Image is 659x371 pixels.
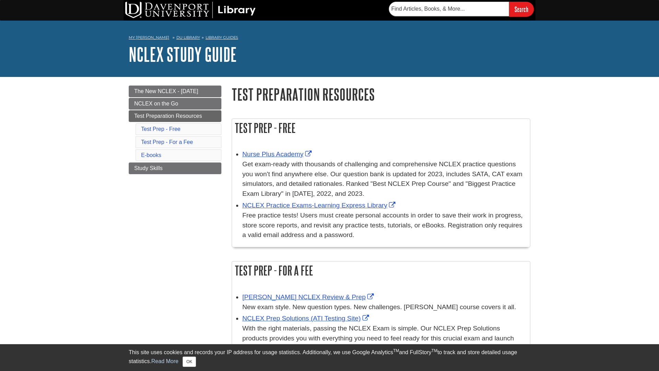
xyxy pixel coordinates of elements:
[141,139,193,145] a: Test Prep - For a Fee
[129,33,530,44] nav: breadcrumb
[242,159,527,199] div: Get exam-ready with thousands of challenging and comprehensive NCLEX practice questions you won't...
[242,302,527,312] div: New exam style. New question types. New challenges. [PERSON_NAME] course covers it all.
[141,126,181,132] a: Test Prep - Free
[183,357,196,367] button: Close
[232,86,530,103] h1: Test Preparation Resources
[151,358,178,364] a: Read More
[242,293,375,301] a: Link opens in new window
[141,152,161,158] a: E-books
[129,35,169,41] a: My [PERSON_NAME]
[393,348,399,353] sup: TM
[129,162,221,174] a: Study Skills
[129,86,221,97] a: The New NCLEX - [DATE]
[129,110,221,122] a: Test Preparation Resources
[431,348,437,353] sup: TM
[389,2,509,16] input: Find Articles, Books, & More...
[125,2,256,18] img: DU Library
[129,98,221,110] a: NCLEX on the Go
[232,119,530,137] h2: Test Prep - Free
[129,348,530,367] div: This site uses cookies and records your IP address for usage statistics. Additionally, we use Goo...
[134,113,202,119] span: Test Preparation Resources
[206,35,238,40] a: Library Guides
[134,165,163,171] span: Study Skills
[129,86,221,174] div: Guide Page Menu
[232,261,530,280] h2: Test Prep - For a Fee
[242,211,527,240] div: Free practice tests! Users must create personal accounts in order to save their work in progress,...
[389,2,534,16] form: Searches DU Library's articles, books, and more
[134,101,178,106] span: NCLEX on the Go
[242,324,527,353] div: With the right materials, passing the NCLEX Exam is simple. Our NCLEX Prep Solutions products pro...
[242,315,371,322] a: Link opens in new window
[129,44,237,65] a: NCLEX Study Guide
[176,35,200,40] a: DU Library
[242,150,313,158] a: Link opens in new window
[509,2,534,16] input: Search
[242,202,397,209] a: Link opens in new window
[134,88,198,94] span: The New NCLEX - [DATE]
